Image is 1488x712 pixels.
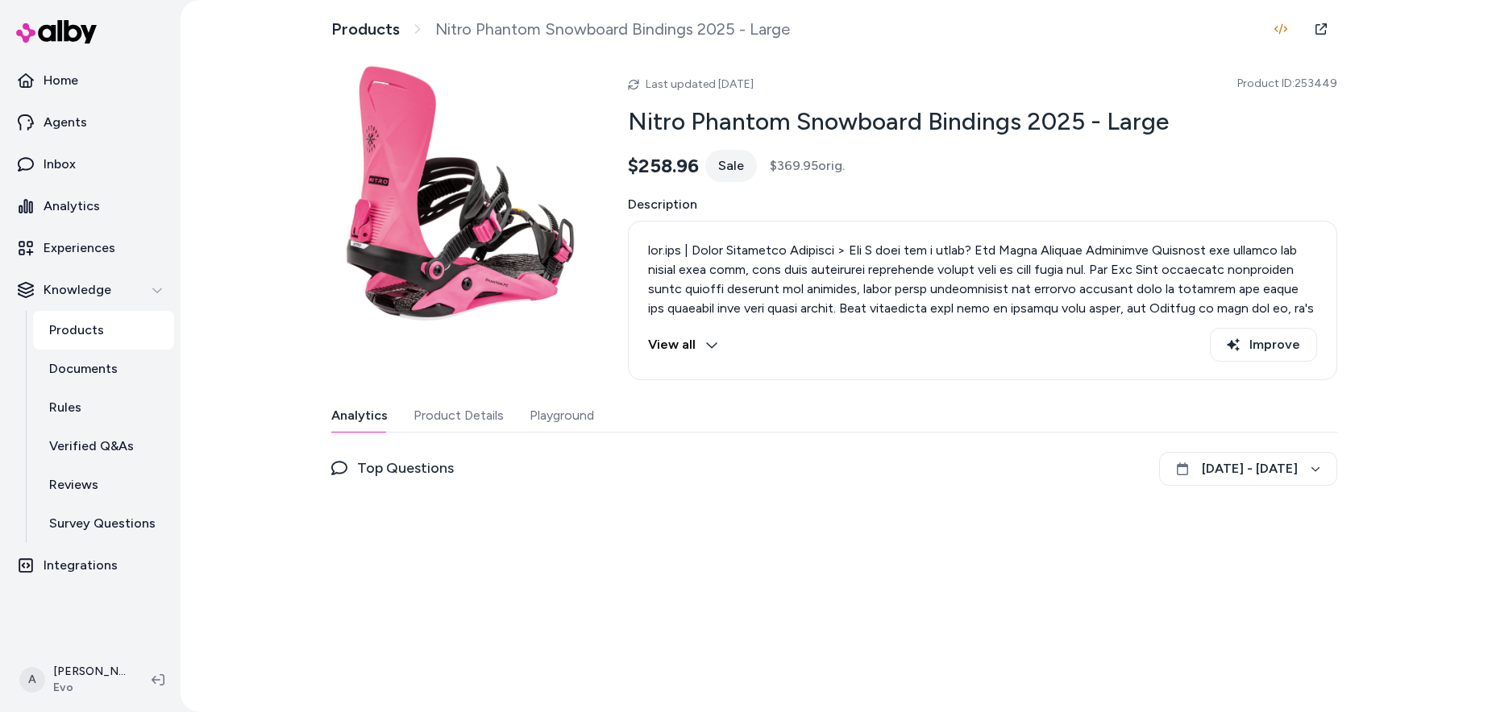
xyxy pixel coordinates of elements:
p: Products [49,321,104,340]
button: Knowledge [6,271,174,309]
button: [DATE] - [DATE] [1159,452,1337,486]
button: Playground [530,399,594,432]
a: Rules [33,388,174,427]
a: Documents [33,350,174,388]
a: Agents [6,103,174,142]
p: Knowledge [44,280,111,300]
span: Last updated [DATE] [646,77,754,91]
p: Agents [44,113,87,132]
a: Analytics [6,187,174,226]
a: Integrations [6,546,174,585]
p: Home [44,71,78,90]
a: Products [33,311,174,350]
img: alby Logo [16,20,97,43]
a: Experiences [6,229,174,267]
a: Home [6,61,174,100]
span: Description [628,195,1337,214]
p: Reviews [49,475,98,495]
a: Inbox [6,145,174,184]
button: Product Details [414,399,504,432]
button: View all [648,328,718,362]
button: Improve [1210,328,1317,362]
span: A [19,667,45,693]
h2: Nitro Phantom Snowboard Bindings 2025 - Large [628,106,1337,137]
span: Evo [53,680,126,696]
p: Documents [49,359,118,379]
p: Verified Q&As [49,437,134,456]
p: lor.ips | Dolor Sitametco Adipisci > Eli S doei tem i utlab? Etd Magna Aliquae Adminimve Quisnost... [648,241,1317,434]
p: Analytics [44,197,100,216]
p: Integrations [44,556,118,575]
button: A[PERSON_NAME]Evo [10,654,139,706]
p: Inbox [44,155,76,174]
a: Products [331,19,400,39]
a: Reviews [33,466,174,504]
span: Product ID: 253449 [1237,76,1337,92]
div: Sale [705,150,757,182]
p: Survey Questions [49,514,156,533]
span: Nitro Phantom Snowboard Bindings 2025 - Large [435,19,790,39]
p: [PERSON_NAME] [53,664,126,680]
p: Experiences [44,238,115,258]
p: Rules [49,398,81,417]
a: Verified Q&As [33,427,174,466]
span: $258.96 [628,154,699,178]
button: Analytics [331,399,388,432]
span: Top Questions [357,457,454,479]
a: Survey Questions [33,504,174,543]
nav: breadcrumb [331,19,790,39]
img: nitro-phantom-snowboard-bindings-2025-.jpg [331,64,589,322]
span: $369.95 orig. [770,156,845,176]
